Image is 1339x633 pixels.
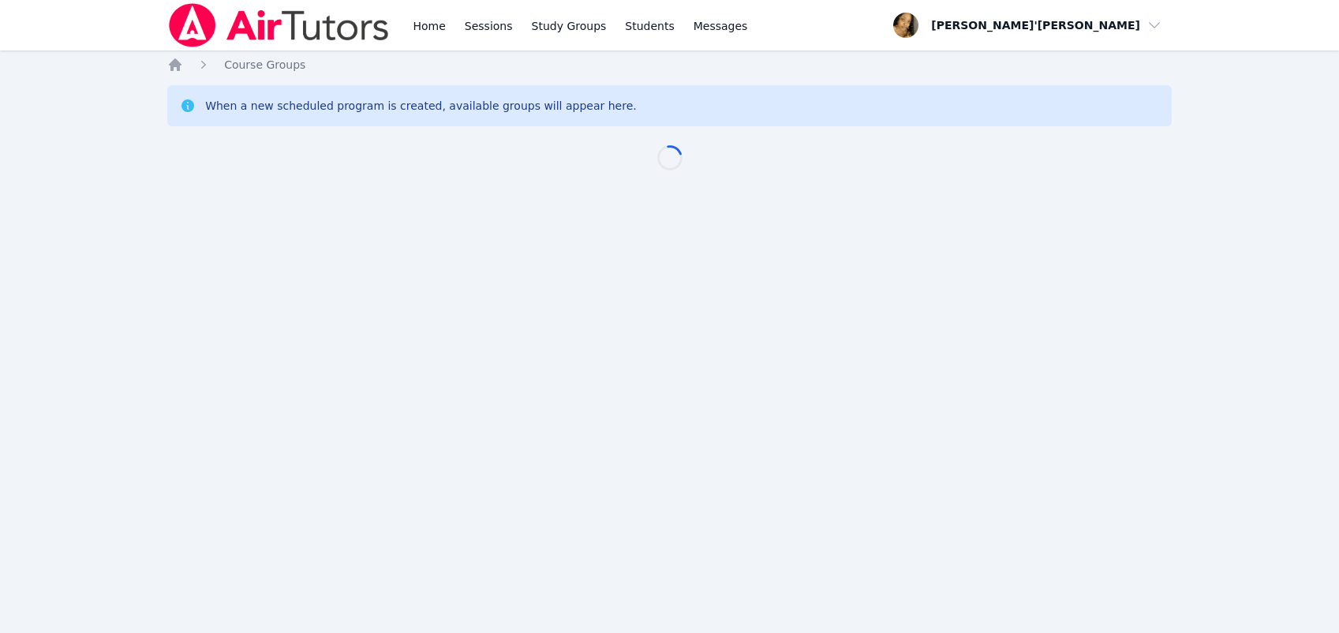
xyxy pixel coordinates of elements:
[224,58,305,71] span: Course Groups
[167,57,1172,73] nav: Breadcrumb
[224,57,305,73] a: Course Groups
[167,3,391,47] img: Air Tutors
[694,18,748,34] span: Messages
[205,98,637,114] div: When a new scheduled program is created, available groups will appear here.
